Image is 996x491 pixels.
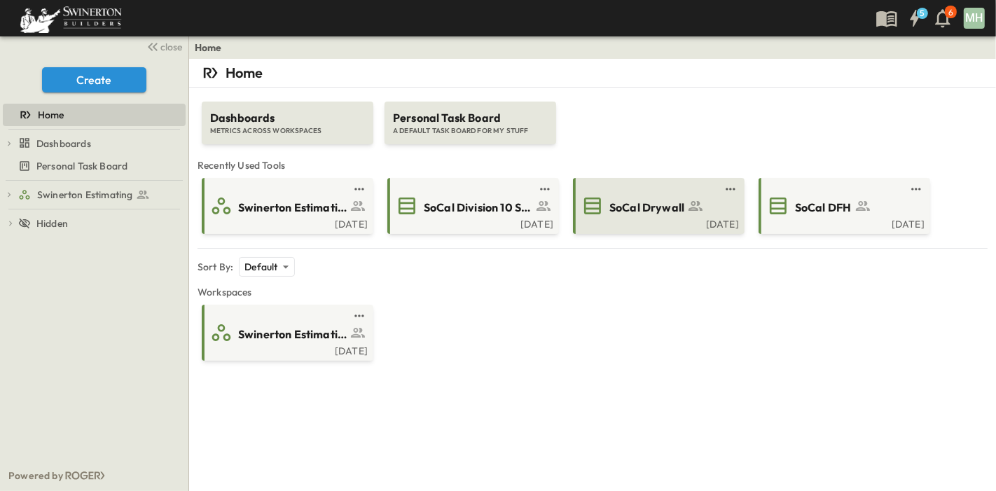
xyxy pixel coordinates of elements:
[609,200,684,216] span: SoCal Drywall
[761,195,925,217] a: SoCal DFH
[576,195,739,217] a: SoCal Drywall
[390,195,553,217] a: SoCal Division 10 Specialties
[205,344,368,355] a: [DATE]
[424,200,532,216] span: SoCal Division 10 Specialties
[36,137,91,151] span: Dashboards
[210,126,365,136] span: METRICS ACROSS WORKSPACES
[393,110,548,126] span: Personal Task Board
[908,181,925,198] button: test
[205,195,368,217] a: Swinerton Estimating
[18,185,183,205] a: Swinerton Estimating
[3,155,186,177] div: Personal Task Boardtest
[198,260,233,274] p: Sort By:
[210,110,365,126] span: Dashboards
[38,108,64,122] span: Home
[393,126,548,136] span: A DEFAULT TASK BOARD FOR MY STUFF
[962,6,986,30] button: MH
[795,200,852,216] span: SoCal DFH
[195,41,230,55] nav: breadcrumbs
[18,134,183,153] a: Dashboards
[238,326,347,343] span: Swinerton Estimating
[161,40,183,54] span: close
[36,159,127,173] span: Personal Task Board
[239,257,294,277] div: Default
[3,156,183,176] a: Personal Task Board
[195,41,222,55] a: Home
[205,217,368,228] a: [DATE]
[351,307,368,324] button: test
[36,216,68,230] span: Hidden
[383,88,558,144] a: Personal Task BoardA DEFAULT TASK BOARD FOR MY STUFF
[226,63,263,83] p: Home
[390,217,553,228] a: [DATE]
[3,184,186,206] div: Swinerton Estimatingtest
[761,217,925,228] a: [DATE]
[964,8,985,29] div: MH
[37,188,132,202] span: Swinerton Estimating
[17,4,125,33] img: 6c363589ada0b36f064d841b69d3a419a338230e66bb0a533688fa5cc3e9e735.png
[901,6,929,31] button: 5
[920,8,925,19] h6: 5
[722,181,739,198] button: test
[351,181,368,198] button: test
[576,217,739,228] a: [DATE]
[205,321,368,344] a: Swinerton Estimating
[198,158,988,172] span: Recently Used Tools
[238,200,347,216] span: Swinerton Estimating
[42,67,146,92] button: Create
[198,285,988,299] span: Workspaces
[537,181,553,198] button: test
[141,36,186,56] button: close
[948,7,953,18] p: 6
[244,260,277,274] p: Default
[3,105,183,125] a: Home
[200,88,375,144] a: DashboardsMETRICS ACROSS WORKSPACES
